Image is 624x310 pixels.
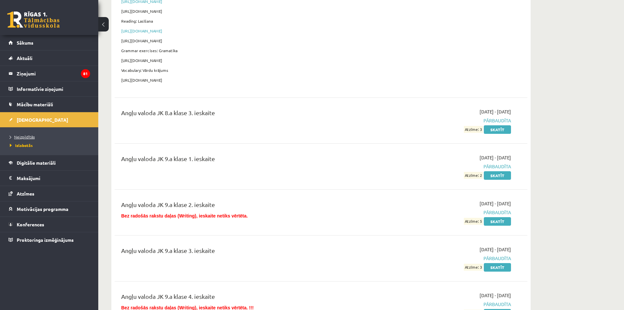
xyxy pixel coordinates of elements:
legend: Ziņojumi [17,66,90,81]
div: Angļu valoda JK 8.a klase 3. ieskaite [121,108,378,120]
span: Pārbaudīta [388,117,511,124]
a: Ziņojumi81 [9,66,90,81]
span: Digitālie materiāli [17,160,56,166]
span: [DATE] - [DATE] [480,292,511,299]
a: Maksājumi [9,171,90,186]
a: Izlabotās [10,142,92,148]
span: Izlabotās [10,143,33,148]
a: Sākums [9,35,90,50]
span: Bez radošās rakstu daļas (Writing), ieskaite netiks vērtēta. [121,213,248,218]
span: [DATE] - [DATE] [480,108,511,115]
p: [URL][DOMAIN_NAME] [121,8,378,14]
a: [URL][DOMAIN_NAME] [121,28,162,33]
a: Skatīt [484,217,511,226]
div: Angļu valoda JK 9.a klase 3. ieskaite [121,246,378,258]
span: [DEMOGRAPHIC_DATA] [17,117,68,123]
a: Motivācijas programma [9,201,90,217]
a: Digitālie materiāli [9,155,90,170]
a: Skatīt [484,171,511,180]
legend: Informatīvie ziņojumi [17,81,90,96]
span: [DATE] - [DATE] [480,200,511,207]
span: Neizpildītās [10,134,35,139]
a: Konferences [9,217,90,232]
div: Angļu valoda JK 9.a klase 1. ieskaite [121,154,378,166]
span: Atzīme: 3 [464,126,483,133]
span: Atzīmes [17,191,34,196]
p: [URL][DOMAIN_NAME] [121,57,378,63]
span: Pārbaudīta [388,163,511,170]
span: Atzīme: 3 [464,264,483,271]
span: Aktuāli [17,55,32,61]
span: Sākums [17,40,33,46]
i: 81 [81,69,90,78]
a: Informatīvie ziņojumi [9,81,90,96]
a: Neizpildītās [10,134,92,140]
span: Pārbaudīta [388,255,511,262]
span: Mācību materiāli [17,101,53,107]
p: [URL][DOMAIN_NAME] [121,38,378,44]
a: [DEMOGRAPHIC_DATA] [9,112,90,127]
p: Reading: Lasīšana [121,18,378,24]
p: Grammar exercises: Gramatika [121,48,378,53]
span: Motivācijas programma [17,206,68,212]
p: [URL][DOMAIN_NAME] [121,77,378,83]
a: Skatīt [484,125,511,134]
span: [DATE] - [DATE] [480,246,511,253]
a: Mācību materiāli [9,97,90,112]
legend: Maksājumi [17,171,90,186]
span: Konferences [17,221,44,227]
a: Skatīt [484,263,511,272]
span: Pārbaudīta [388,301,511,308]
span: [DATE] - [DATE] [480,154,511,161]
a: Atzīmes [9,186,90,201]
div: Angļu valoda JK 9.a klase 4. ieskaite [121,292,378,304]
div: Angļu valoda JK 9.a klase 2. ieskaite [121,200,378,212]
a: Aktuāli [9,51,90,66]
p: Vocabulary: Vārdu krājums [121,67,378,73]
span: Atzīme: 5 [464,218,483,225]
span: Pārbaudīta [388,209,511,216]
span: Atzīme: 2 [464,172,483,179]
span: Proktoringa izmēģinājums [17,237,74,243]
a: Rīgas 1. Tālmācības vidusskola [7,11,60,28]
a: Proktoringa izmēģinājums [9,232,90,247]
